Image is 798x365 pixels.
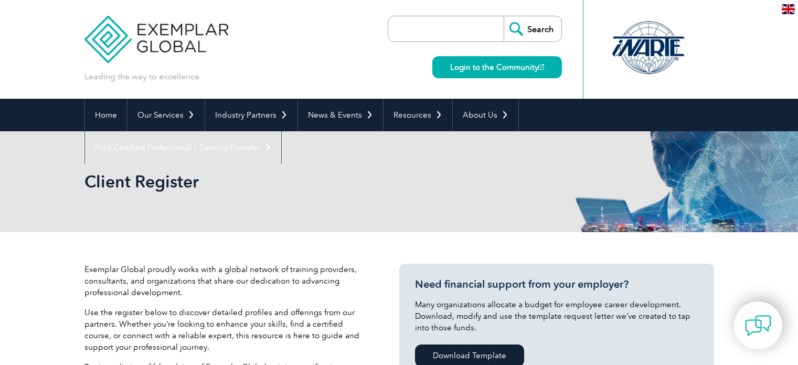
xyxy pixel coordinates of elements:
p: Exemplar Global proudly works with a global network of training providers, consultants, and organ... [84,264,368,298]
img: open_square.png [538,64,544,70]
input: Search [504,16,561,41]
img: en [782,4,795,14]
a: Home [85,99,127,131]
a: Our Services [127,99,205,131]
a: Resources [384,99,452,131]
p: Leading the way to excellence [84,71,199,82]
p: Use the register below to discover detailed profiles and offerings from our partners. Whether you... [84,307,368,353]
a: News & Events [298,99,383,131]
p: Many organizations allocate a budget for employee career development. Download, modify and use th... [415,299,698,333]
a: Login to the Community [432,56,562,78]
img: contact-chat.png [745,312,771,339]
a: Find Certified Professional / Training Provider [85,131,281,164]
a: Industry Partners [205,99,297,131]
a: About Us [453,99,518,131]
h2: Client Register [84,173,525,190]
h3: Need financial support from your employer? [415,278,698,291]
